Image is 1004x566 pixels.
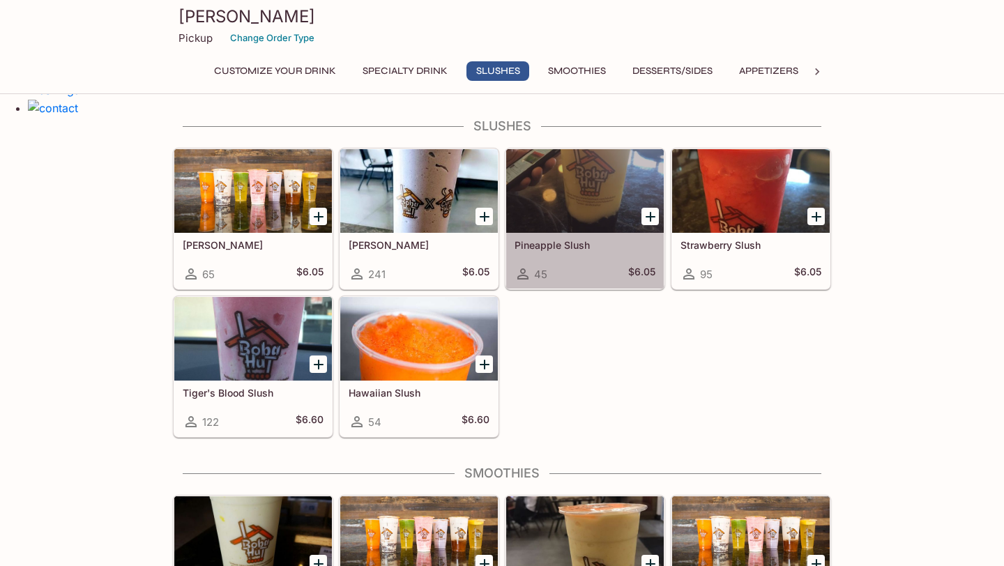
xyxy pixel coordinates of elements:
div: Tiger's Blood Slush [174,297,332,381]
span: 54 [368,415,381,429]
h5: $6.60 [462,413,489,430]
h4: Smoothies [173,466,831,481]
h5: $6.05 [628,266,655,282]
button: Add Taro Slush [476,208,493,225]
a: [PERSON_NAME]241$6.05 [340,148,499,289]
div: Pineapple Slush [506,149,664,233]
a: Hawaiian Slush54$6.60 [340,296,499,437]
h5: $6.60 [296,413,324,430]
button: Smoothies [540,61,614,81]
button: Add Pineapple Slush [641,208,659,225]
span: 241 [368,268,386,281]
h5: $6.05 [794,266,821,282]
button: Add Strawberry Slush [807,208,825,225]
a: Tiger's Blood Slush122$6.60 [174,296,333,437]
button: Slushes [466,61,529,81]
h5: Hawaiian Slush [349,387,489,399]
h5: Pineapple Slush [515,239,655,251]
div: Strawberry Slush [672,149,830,233]
button: Desserts/Sides [625,61,720,81]
a: Pineapple Slush45$6.05 [505,148,664,289]
button: Specialty Drink [355,61,455,81]
div: Taro Slush [340,149,498,233]
h5: Strawberry Slush [680,239,821,251]
button: Add Tiger's Blood Slush [310,355,327,373]
button: Customize Your Drink [206,61,344,81]
h3: [PERSON_NAME] [178,6,826,27]
h5: Tiger's Blood Slush [183,387,324,399]
button: Add Hawaiian Slush [476,355,493,373]
div: Mango Slush [174,149,332,233]
h5: $6.05 [462,266,489,282]
p: Pickup [178,31,213,45]
button: Appetizers [731,61,806,81]
span: 122 [202,415,219,429]
h5: [PERSON_NAME] [183,239,324,251]
h4: Slushes [173,118,831,134]
span: 45 [534,268,547,281]
a: Strawberry Slush95$6.05 [671,148,830,289]
h5: $6.05 [296,266,324,282]
button: Add Mango Slush [310,208,327,225]
span: 65 [202,268,215,281]
a: [PERSON_NAME]65$6.05 [174,148,333,289]
span: 95 [700,268,713,281]
div: Hawaiian Slush [340,297,498,381]
button: Change Order Type [224,27,321,49]
img: Contact [28,100,1004,118]
h5: [PERSON_NAME] [349,239,489,251]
